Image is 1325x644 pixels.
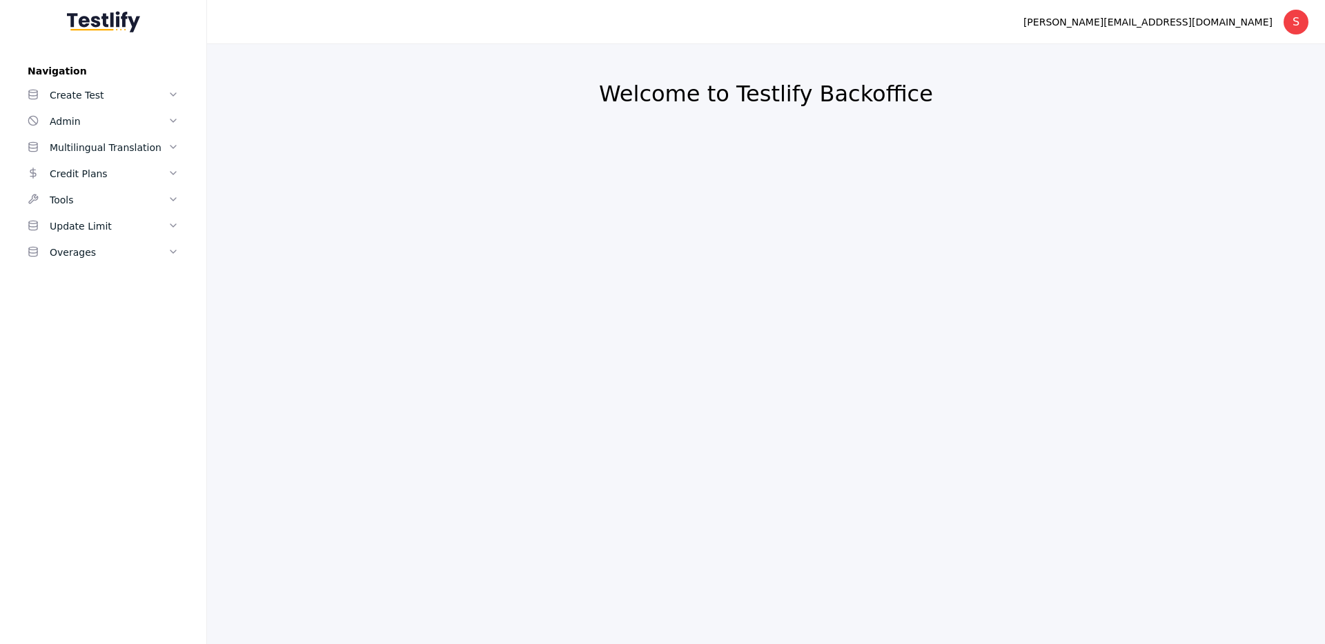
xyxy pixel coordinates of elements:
div: Multilingual Translation [50,139,168,156]
div: Tools [50,192,168,208]
h2: Welcome to Testlify Backoffice [240,80,1292,108]
div: S [1284,10,1308,34]
div: Overages [50,244,168,261]
div: [PERSON_NAME][EMAIL_ADDRESS][DOMAIN_NAME] [1023,14,1273,30]
img: Testlify - Backoffice [67,11,140,32]
div: Credit Plans [50,165,168,182]
div: Admin [50,113,168,130]
label: Navigation [17,66,190,77]
div: Create Test [50,87,168,103]
div: Update Limit [50,218,168,234]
